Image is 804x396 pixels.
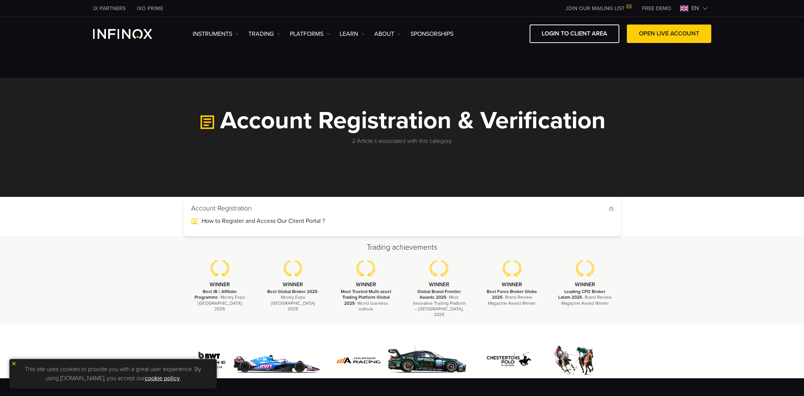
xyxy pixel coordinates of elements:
strong: WINNER [283,281,303,288]
strong: Best IB / Affiliate Programme [194,289,237,300]
strong: Best Forex Broker Globe 2025 [487,289,537,300]
a: OPEN LIVE ACCOUNT [627,25,711,43]
strong: WINNER [356,281,376,288]
p: - Money Expo [GEOGRAPHIC_DATA] 2025 [193,289,247,312]
a: JOIN OUR MAILING LIST [560,5,636,12]
a: Learn [340,29,365,38]
p: 2 Article s associated with this category [184,137,621,146]
strong: WINNER [575,281,595,288]
strong: Best Global Broker 2025 [267,289,317,294]
h3: Account Registration [191,204,613,213]
a: SPONSORSHIPS [410,29,453,38]
p: - World business outlook [339,289,393,312]
strong: WINNER [210,281,230,288]
strong: Leading CFD Broker Latam 2025 [558,289,606,300]
p: - Brand Review Magazine Award Winner [485,289,539,306]
a: INFINOX [87,5,131,12]
a: INFINOX Logo [93,29,170,39]
strong: Global Brand Frontier Awards 2025 [417,289,461,300]
p: - Money Expo [GEOGRAPHIC_DATA] 2025 [266,289,320,312]
p: - Brand Review Magazine Award Winner [558,289,612,306]
h1: Account Registration & Verification [184,108,621,134]
a: PLATFORMS [290,29,330,38]
span: en [688,4,702,13]
a: INFINOX [131,5,169,12]
p: This site uses cookies to provide you with a great user experience. By using [DOMAIN_NAME], you a... [13,363,213,385]
p: - Most Innovative Trading Platform – [GEOGRAPHIC_DATA], 2025 [412,289,466,318]
a: LOGIN TO CLIENT AREA [530,25,619,43]
h2: Trading achievements [184,242,621,253]
span: (1) [609,206,613,212]
a: Instruments [193,29,239,38]
img: yellow close icon [11,361,17,366]
a: INFINOX MENU [636,5,677,12]
a: TRADING [248,29,280,38]
a: ABOUT [374,29,401,38]
strong: WINNER [502,281,522,288]
strong: WINNER [429,281,449,288]
a: cookie policy [145,375,180,382]
strong: Most Trusted Multi-asset Trading Platform Global 2025 [341,289,391,305]
a: How to Register and Access Our Client Portal ? [191,216,613,226]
